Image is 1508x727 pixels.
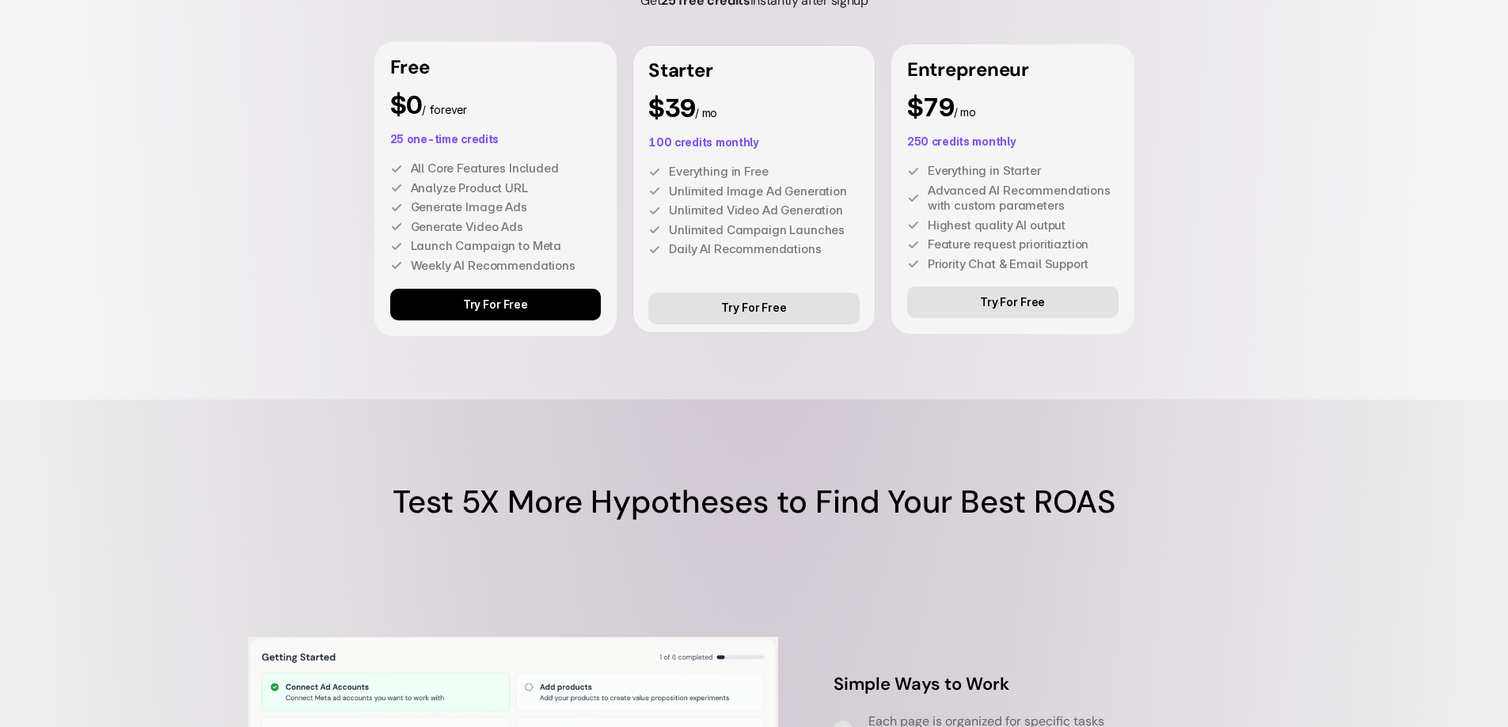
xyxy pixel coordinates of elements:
[669,222,860,238] p: Unlimited Campaign Launches
[669,203,860,218] p: Unlimited Video Ad Generation
[669,164,860,180] p: Everything in Free
[954,105,976,119] span: / mo
[411,238,602,254] p: Launch Campaign to Meta
[928,256,1119,272] p: Priority Chat & Email Support
[648,61,860,80] p: Starter
[928,163,1119,179] p: Everything in Starter
[907,92,954,123] span: $79
[411,258,602,274] p: Weekly AI Recommendations
[834,672,1261,697] h3: Simple Ways to Work
[411,219,602,235] p: Generate Video Ads
[411,199,602,215] p: Generate Image Ads
[648,93,695,123] span: $39
[390,89,423,120] span: $0
[648,293,860,324] a: Try For Free
[669,184,860,199] p: Unlimited Image Ad Generation
[928,183,1119,214] p: Advanced AI Recommendations with custom parameters
[695,106,717,119] span: / mo
[390,134,602,145] p: 25 one-time credits
[390,93,602,118] p: / forever
[907,136,1119,147] p: 250 credits monthly
[907,286,1119,318] a: Try For Free
[648,137,860,148] p: 100 credits monthly
[928,218,1119,233] p: Highest quality AI output
[907,60,1119,79] p: Entrepreneur
[928,237,1119,252] p: Feature request prioritiaztion
[669,241,860,257] p: Daily AI Recommendations
[411,161,602,176] p: All Core Features Included
[721,301,786,315] p: Try For Free
[390,58,602,77] p: Free
[63,479,1445,524] h1: Test 5X More Hypotheses to Find Your Best ROAS
[411,180,602,196] p: Analyze Product URL
[463,298,528,312] p: Try For Free
[390,289,602,320] a: Try For Free
[980,296,1045,309] p: Try For Free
